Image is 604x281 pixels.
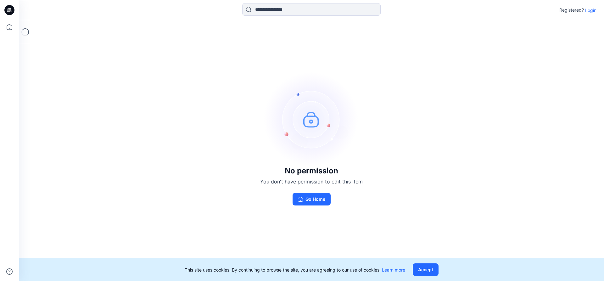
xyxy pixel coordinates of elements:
button: Accept [413,263,439,276]
p: Registered? [559,6,584,14]
a: Learn more [382,267,405,273]
p: This site uses cookies. By continuing to browse the site, you are agreeing to our use of cookies. [185,267,405,273]
h3: No permission [260,166,363,175]
p: You don't have permission to edit this item [260,178,363,185]
p: Login [585,7,596,14]
button: Go Home [293,193,331,205]
img: no-perm.svg [264,72,359,166]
